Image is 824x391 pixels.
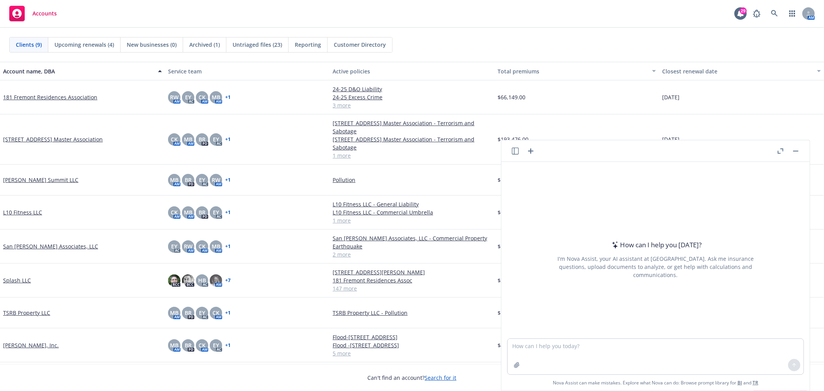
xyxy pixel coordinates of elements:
[165,62,330,80] button: Service team
[225,278,231,283] a: + 7
[170,341,178,349] span: MB
[3,135,103,143] a: [STREET_ADDRESS] Master Association
[295,41,321,49] span: Reporting
[333,276,491,284] a: 181 Fremont Residences Assoc
[333,333,491,341] a: Flood-[STREET_ADDRESS]
[199,309,205,317] span: EY
[168,274,180,287] img: photo
[498,341,528,349] span: $495,793.00
[333,200,491,208] a: L10 Fitness LLC - General Liability
[212,93,220,101] span: MB
[170,93,178,101] span: RW
[333,250,491,258] a: 2 more
[3,208,42,216] a: L10 Fitness LLC
[199,135,206,143] span: BR
[785,6,800,21] a: Switch app
[333,242,491,250] a: Earthquake
[212,242,220,250] span: MB
[498,93,525,101] span: $66,149.00
[498,309,511,317] span: $1.00
[610,240,702,250] div: How can I help you [DATE]?
[182,274,194,287] img: photo
[225,95,231,100] a: + 1
[199,93,206,101] span: CK
[494,62,659,80] button: Total premiums
[333,341,491,349] a: Flood -[STREET_ADDRESS]
[662,93,680,101] span: [DATE]
[212,176,220,184] span: RW
[171,242,177,250] span: EY
[333,349,491,357] a: 5 more
[333,284,491,292] a: 147 more
[184,208,192,216] span: MB
[425,374,457,381] a: Search for it
[32,10,57,17] span: Accounts
[659,62,824,80] button: Closest renewal date
[333,67,491,75] div: Active policies
[334,41,386,49] span: Customer Directory
[662,135,680,143] span: [DATE]
[3,93,97,101] a: 181 Fremont Residences Association
[199,341,206,349] span: CK
[233,41,282,49] span: Untriaged files (23)
[54,41,114,49] span: Upcoming renewals (4)
[189,41,220,49] span: Archived (1)
[333,135,491,151] a: [STREET_ADDRESS] Master Association - Terrorism and Sabotage
[333,85,491,93] a: 24-25 D&O Liability
[225,311,231,315] a: + 1
[662,67,812,75] div: Closest renewal date
[170,176,178,184] span: MB
[199,242,206,250] span: CK
[767,6,782,21] a: Search
[333,268,491,276] a: [STREET_ADDRESS][PERSON_NAME]
[171,135,178,143] span: CK
[3,309,50,317] a: TSRB Property LLC
[333,101,491,109] a: 3 more
[498,67,648,75] div: Total premiums
[199,208,206,216] span: BR
[170,309,178,317] span: MB
[225,137,231,142] a: + 1
[16,41,42,49] span: Clients (9)
[368,374,457,382] span: Can't find an account?
[498,208,525,216] span: $65,914.00
[333,93,491,101] a: 24-25 Excess Crime
[753,379,758,386] a: TR
[498,276,536,284] span: $34,883,184.33
[6,3,60,24] a: Accounts
[225,210,231,215] a: + 1
[127,41,177,49] span: New businesses (0)
[737,379,742,386] a: BI
[333,309,491,317] a: TSRB Property LLC - Pollution
[225,343,231,348] a: + 1
[498,135,528,143] span: $193,476.00
[498,242,528,250] span: $510,560.00
[333,176,491,184] a: Pollution
[3,67,153,75] div: Account name, DBA
[3,242,98,250] a: San [PERSON_NAME] Associates, LLC
[3,176,78,184] a: [PERSON_NAME] Summit LLC
[185,176,192,184] span: BR
[168,67,327,75] div: Service team
[171,208,178,216] span: CK
[333,208,491,216] a: L10 Fitness LLC - Commercial Umbrella
[225,244,231,249] a: + 1
[198,276,206,284] span: HB
[498,176,511,184] span: $1.00
[547,255,764,279] div: I'm Nova Assist, your AI assistant at [GEOGRAPHIC_DATA]. Ask me insurance questions, upload docum...
[330,62,494,80] button: Active policies
[185,93,191,101] span: EY
[333,216,491,224] a: 1 more
[3,341,59,349] a: [PERSON_NAME], Inc.
[185,309,192,317] span: BR
[213,341,219,349] span: EY
[185,341,192,349] span: BR
[184,242,192,250] span: RW
[333,119,491,135] a: [STREET_ADDRESS] Master Association - Terrorism and Sabotage
[184,135,192,143] span: MB
[212,309,219,317] span: CK
[749,6,765,21] a: Report a Bug
[213,208,219,216] span: EY
[199,176,205,184] span: EY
